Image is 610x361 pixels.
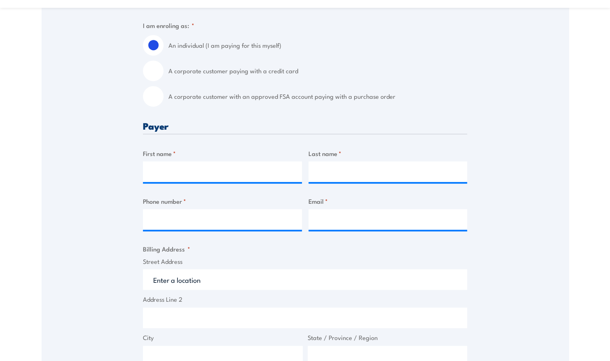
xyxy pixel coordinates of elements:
[143,121,467,130] h3: Payer
[309,196,467,206] label: Email
[143,295,467,304] label: Address Line 2
[143,196,302,206] label: Phone number
[143,257,467,266] label: Street Address
[168,86,467,107] label: A corporate customer with an approved FSA account paying with a purchase order
[143,244,190,254] legend: Billing Address
[168,35,467,56] label: An individual (I am paying for this myself)
[309,149,467,158] label: Last name
[168,61,467,81] label: A corporate customer paying with a credit card
[143,21,194,30] legend: I am enroling as:
[308,333,467,342] label: State / Province / Region
[143,149,302,158] label: First name
[143,269,467,290] input: Enter a location
[143,333,303,342] label: City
